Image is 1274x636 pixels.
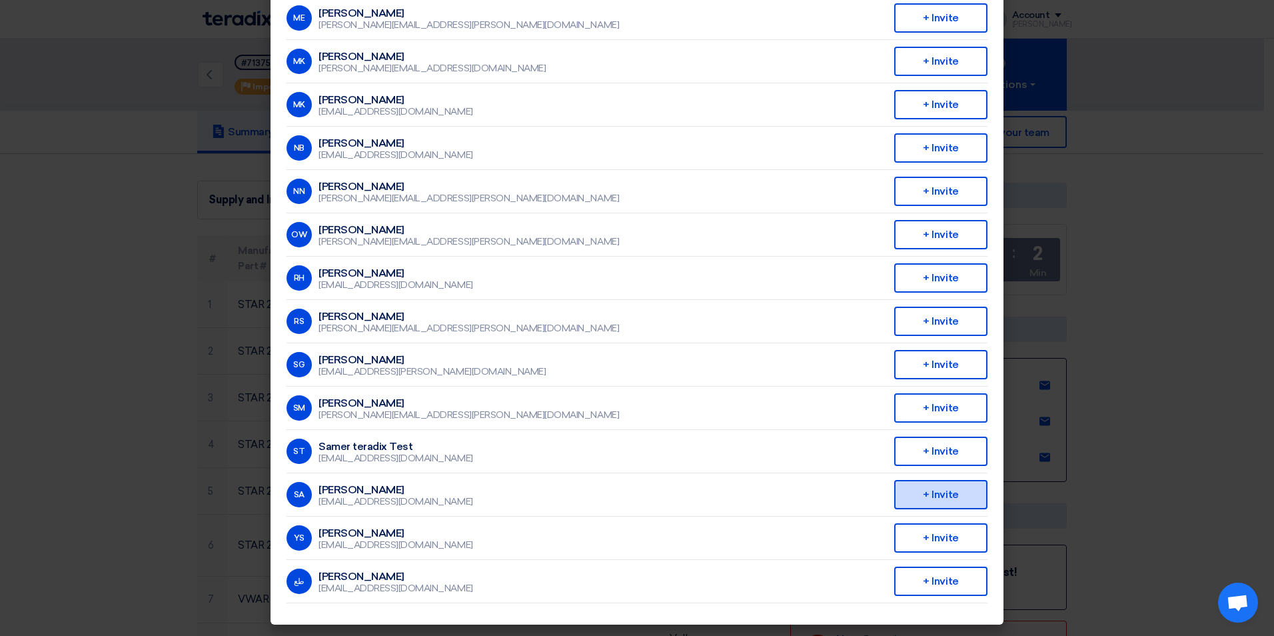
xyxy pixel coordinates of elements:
div: [EMAIL_ADDRESS][DOMAIN_NAME] [318,453,473,465]
div: + Invite [894,480,987,509]
div: MK [287,92,312,117]
div: [PERSON_NAME] [318,484,473,496]
div: + Invite [894,3,987,33]
div: + Invite [894,47,987,76]
div: RH [287,265,312,291]
div: [PERSON_NAME][EMAIL_ADDRESS][PERSON_NAME][DOMAIN_NAME] [318,236,619,248]
div: + Invite [894,90,987,119]
div: [PERSON_NAME] [318,527,473,539]
div: [EMAIL_ADDRESS][DOMAIN_NAME] [318,149,473,161]
div: [PERSON_NAME] [318,7,619,19]
div: SM [287,395,312,421]
div: NB [287,135,312,161]
div: + Invite [894,133,987,163]
div: [PERSON_NAME][EMAIL_ADDRESS][PERSON_NAME][DOMAIN_NAME] [318,409,619,421]
div: + Invite [894,350,987,379]
div: + Invite [894,567,987,596]
div: [EMAIL_ADDRESS][DOMAIN_NAME] [318,583,473,595]
div: MK [287,49,312,74]
div: [PERSON_NAME][EMAIL_ADDRESS][PERSON_NAME][DOMAIN_NAME] [318,323,619,335]
div: + Invite [894,263,987,293]
div: Open chat [1218,583,1258,623]
div: + Invite [894,523,987,553]
div: [EMAIL_ADDRESS][DOMAIN_NAME] [318,496,473,508]
div: + Invite [894,177,987,206]
div: YS [287,525,312,551]
div: OW [287,222,312,247]
div: + Invite [894,220,987,249]
div: [PERSON_NAME] [318,267,473,279]
div: [PERSON_NAME] [318,94,473,106]
div: [EMAIL_ADDRESS][DOMAIN_NAME] [318,539,473,551]
div: + Invite [894,437,987,466]
div: [PERSON_NAME] [318,354,546,366]
div: + Invite [894,393,987,423]
div: [EMAIL_ADDRESS][DOMAIN_NAME] [318,279,473,291]
div: Samer teradix Test [318,441,473,453]
div: RS [287,309,312,334]
div: ST [287,439,312,464]
div: [PERSON_NAME] [318,224,619,236]
div: [PERSON_NAME] [318,311,619,323]
div: [PERSON_NAME][EMAIL_ADDRESS][DOMAIN_NAME] [318,63,546,75]
div: SA [287,482,312,507]
div: [EMAIL_ADDRESS][DOMAIN_NAME] [318,106,473,118]
div: NN [287,179,312,204]
div: [PERSON_NAME][EMAIL_ADDRESS][PERSON_NAME][DOMAIN_NAME] [318,193,619,205]
div: SG [287,352,312,377]
div: + Invite [894,307,987,336]
div: [PERSON_NAME] [318,571,473,583]
div: ME [287,5,312,31]
div: [PERSON_NAME][EMAIL_ADDRESS][PERSON_NAME][DOMAIN_NAME] [318,19,619,31]
div: [PERSON_NAME] [318,181,619,193]
div: [PERSON_NAME] [318,137,473,149]
div: طع [287,569,312,594]
div: [EMAIL_ADDRESS][PERSON_NAME][DOMAIN_NAME] [318,366,546,378]
div: [PERSON_NAME] [318,397,619,409]
div: [PERSON_NAME] [318,51,546,63]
